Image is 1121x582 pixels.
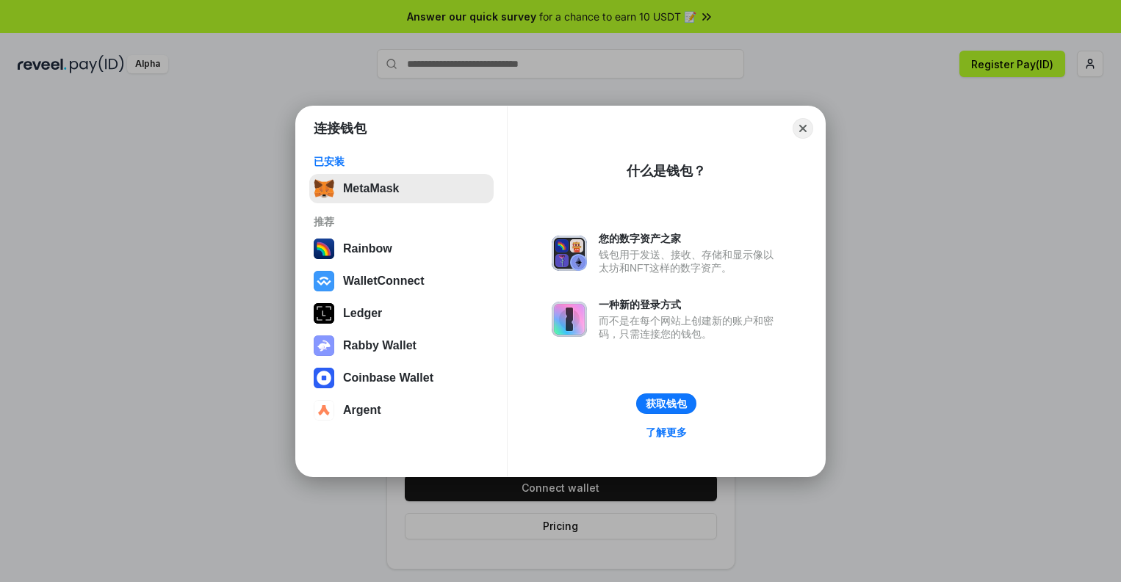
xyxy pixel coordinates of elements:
button: Rainbow [309,234,494,263]
div: 而不是在每个网站上创建新的账户和密码，只需连接您的钱包。 [599,314,781,341]
img: svg+xml,%3Csvg%20xmlns%3D%22http%3A%2F%2Fwww.w3.org%2F2000%2Fsvg%22%20fill%3D%22none%22%20viewBox... [552,236,587,271]
button: Argent [309,396,494,425]
div: Argent [343,404,381,417]
div: 已安装 [314,155,489,168]
div: 什么是钱包？ [627,162,706,180]
button: WalletConnect [309,266,494,296]
div: 您的数字资产之家 [599,232,781,245]
div: 推荐 [314,215,489,228]
img: svg+xml,%3Csvg%20xmlns%3D%22http%3A%2F%2Fwww.w3.org%2F2000%2Fsvg%22%20fill%3D%22none%22%20viewBox... [552,302,587,337]
img: svg+xml,%3Csvg%20fill%3D%22none%22%20height%3D%2233%22%20viewBox%3D%220%200%2035%2033%22%20width%... [314,178,334,199]
button: 获取钱包 [636,393,696,414]
button: Coinbase Wallet [309,363,494,393]
img: svg+xml,%3Csvg%20width%3D%22120%22%20height%3D%22120%22%20viewBox%3D%220%200%20120%20120%22%20fil... [314,239,334,259]
div: Rabby Wallet [343,339,417,352]
button: MetaMask [309,174,494,203]
div: WalletConnect [343,274,425,288]
img: svg+xml,%3Csvg%20width%3D%2228%22%20height%3D%2228%22%20viewBox%3D%220%200%2028%2028%22%20fill%3D... [314,271,334,291]
h1: 连接钱包 [314,120,367,137]
div: Coinbase Wallet [343,371,433,385]
button: Rabby Wallet [309,331,494,360]
div: 了解更多 [646,426,687,439]
div: 获取钱包 [646,397,687,410]
img: svg+xml,%3Csvg%20width%3D%2228%22%20height%3D%2228%22%20viewBox%3D%220%200%2028%2028%22%20fill%3D... [314,400,334,421]
a: 了解更多 [637,423,696,442]
img: svg+xml,%3Csvg%20xmlns%3D%22http%3A%2F%2Fwww.w3.org%2F2000%2Fsvg%22%20width%3D%2228%22%20height%3... [314,303,334,324]
div: 一种新的登录方式 [599,298,781,311]
img: svg+xml,%3Csvg%20width%3D%2228%22%20height%3D%2228%22%20viewBox%3D%220%200%2028%2028%22%20fill%3D... [314,368,334,388]
div: 钱包用于发送、接收、存储和显示像以太坊和NFT这样的数字资产。 [599,248,781,274]
div: Ledger [343,307,382,320]
button: Close [793,118,813,139]
div: Rainbow [343,242,392,255]
div: MetaMask [343,182,399,195]
img: svg+xml,%3Csvg%20xmlns%3D%22http%3A%2F%2Fwww.w3.org%2F2000%2Fsvg%22%20fill%3D%22none%22%20viewBox... [314,335,334,356]
button: Ledger [309,299,494,328]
